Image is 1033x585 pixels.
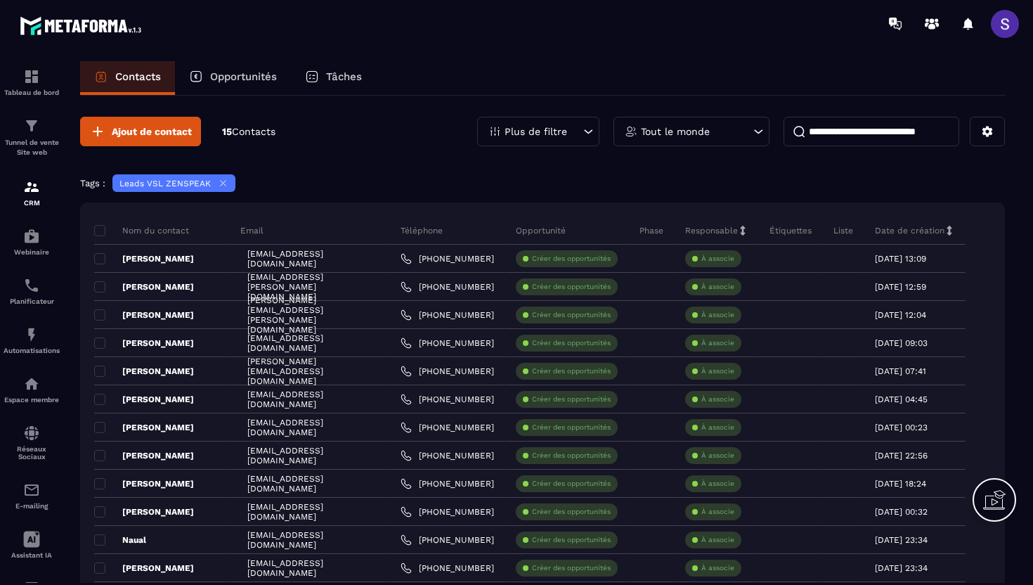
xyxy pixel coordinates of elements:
[4,502,60,510] p: E-mailing
[401,253,494,264] a: [PHONE_NUMBER]
[532,507,611,517] p: Créer des opportunités
[94,337,194,349] p: [PERSON_NAME]
[4,138,60,157] p: Tunnel de vente Site web
[23,117,40,134] img: formation
[701,366,734,376] p: À associe
[401,534,494,546] a: [PHONE_NUMBER]
[641,127,710,136] p: Tout le monde
[701,535,734,545] p: À associe
[875,563,928,573] p: [DATE] 23:34
[875,451,928,461] p: [DATE] 22:56
[4,520,60,570] a: Assistant IA
[222,125,275,139] p: 15
[875,479,926,489] p: [DATE] 18:24
[532,310,611,320] p: Créer des opportunités
[23,228,40,245] img: automations
[94,366,194,377] p: [PERSON_NAME]
[833,225,853,236] p: Liste
[119,179,211,188] p: Leads VSL ZENSPEAK
[94,534,146,546] p: Naual
[401,281,494,292] a: [PHONE_NUMBER]
[94,478,194,489] p: [PERSON_NAME]
[401,309,494,321] a: [PHONE_NUMBER]
[291,61,376,95] a: Tâches
[401,478,494,489] a: [PHONE_NUMBER]
[701,282,734,292] p: À associe
[701,479,734,489] p: À associe
[701,254,734,264] p: À associe
[4,551,60,559] p: Assistant IA
[23,179,40,195] img: formation
[875,282,926,292] p: [DATE] 12:59
[94,225,189,236] p: Nom du contact
[532,338,611,348] p: Créer des opportunités
[94,506,194,517] p: [PERSON_NAME]
[875,310,926,320] p: [DATE] 12:04
[516,225,566,236] p: Opportunité
[94,394,194,405] p: [PERSON_NAME]
[701,563,734,573] p: À associe
[532,423,611,432] p: Créer des opportunités
[532,535,611,545] p: Créer des opportunités
[875,254,926,264] p: [DATE] 13:09
[685,225,738,236] p: Responsable
[701,310,734,320] p: À associe
[4,266,60,316] a: schedulerschedulerPlanificateur
[210,70,277,83] p: Opportunités
[4,107,60,168] a: formationformationTunnel de vente Site web
[240,225,264,236] p: Email
[401,450,494,461] a: [PHONE_NUMBER]
[875,535,928,545] p: [DATE] 23:34
[23,68,40,85] img: formation
[875,423,928,432] p: [DATE] 00:23
[4,199,60,207] p: CRM
[4,414,60,471] a: social-networksocial-networkRéseaux Sociaux
[23,375,40,392] img: automations
[4,297,60,305] p: Planificateur
[532,479,611,489] p: Créer des opportunités
[875,366,926,376] p: [DATE] 07:41
[94,281,194,292] p: [PERSON_NAME]
[4,445,60,461] p: Réseaux Sociaux
[23,482,40,499] img: email
[94,422,194,433] p: [PERSON_NAME]
[23,425,40,442] img: social-network
[4,248,60,256] p: Webinaire
[532,282,611,292] p: Créer des opportunités
[401,337,494,349] a: [PHONE_NUMBER]
[639,225,663,236] p: Phase
[401,506,494,517] a: [PHONE_NUMBER]
[94,253,194,264] p: [PERSON_NAME]
[94,450,194,461] p: [PERSON_NAME]
[4,347,60,354] p: Automatisations
[175,61,291,95] a: Opportunités
[701,451,734,461] p: À associe
[80,61,175,95] a: Contacts
[532,366,611,376] p: Créer des opportunités
[4,396,60,404] p: Espace membre
[80,178,105,188] p: Tags :
[769,225,812,236] p: Étiquettes
[701,338,734,348] p: À associe
[875,507,928,517] p: [DATE] 00:32
[401,366,494,377] a: [PHONE_NUMBER]
[701,394,734,404] p: À associe
[94,562,194,574] p: [PERSON_NAME]
[505,127,567,136] p: Plus de filtre
[701,507,734,517] p: À associe
[94,309,194,321] p: [PERSON_NAME]
[4,316,60,365] a: automationsautomationsAutomatisations
[532,563,611,573] p: Créer des opportunités
[115,70,161,83] p: Contacts
[4,217,60,266] a: automationsautomationsWebinaire
[4,168,60,217] a: formationformationCRM
[401,422,494,433] a: [PHONE_NUMBER]
[875,338,928,348] p: [DATE] 09:03
[23,326,40,343] img: automations
[875,225,944,236] p: Date de création
[112,124,192,139] span: Ajout de contact
[701,423,734,432] p: À associe
[532,394,611,404] p: Créer des opportunités
[326,70,362,83] p: Tâches
[401,562,494,574] a: [PHONE_NUMBER]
